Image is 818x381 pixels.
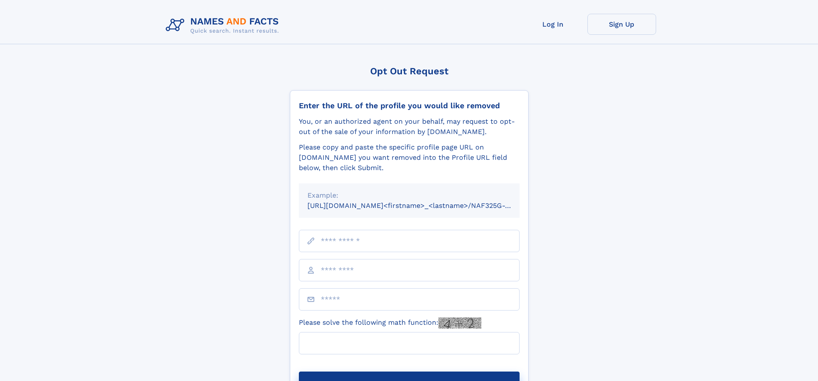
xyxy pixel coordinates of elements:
[307,190,511,201] div: Example:
[299,142,520,173] div: Please copy and paste the specific profile page URL on [DOMAIN_NAME] you want removed into the Pr...
[587,14,656,35] a: Sign Up
[307,201,536,210] small: [URL][DOMAIN_NAME]<firstname>_<lastname>/NAF325G-xxxxxxxx
[299,101,520,110] div: Enter the URL of the profile you would like removed
[519,14,587,35] a: Log In
[290,66,529,76] div: Opt Out Request
[299,317,481,329] label: Please solve the following math function:
[162,14,286,37] img: Logo Names and Facts
[299,116,520,137] div: You, or an authorized agent on your behalf, may request to opt-out of the sale of your informatio...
